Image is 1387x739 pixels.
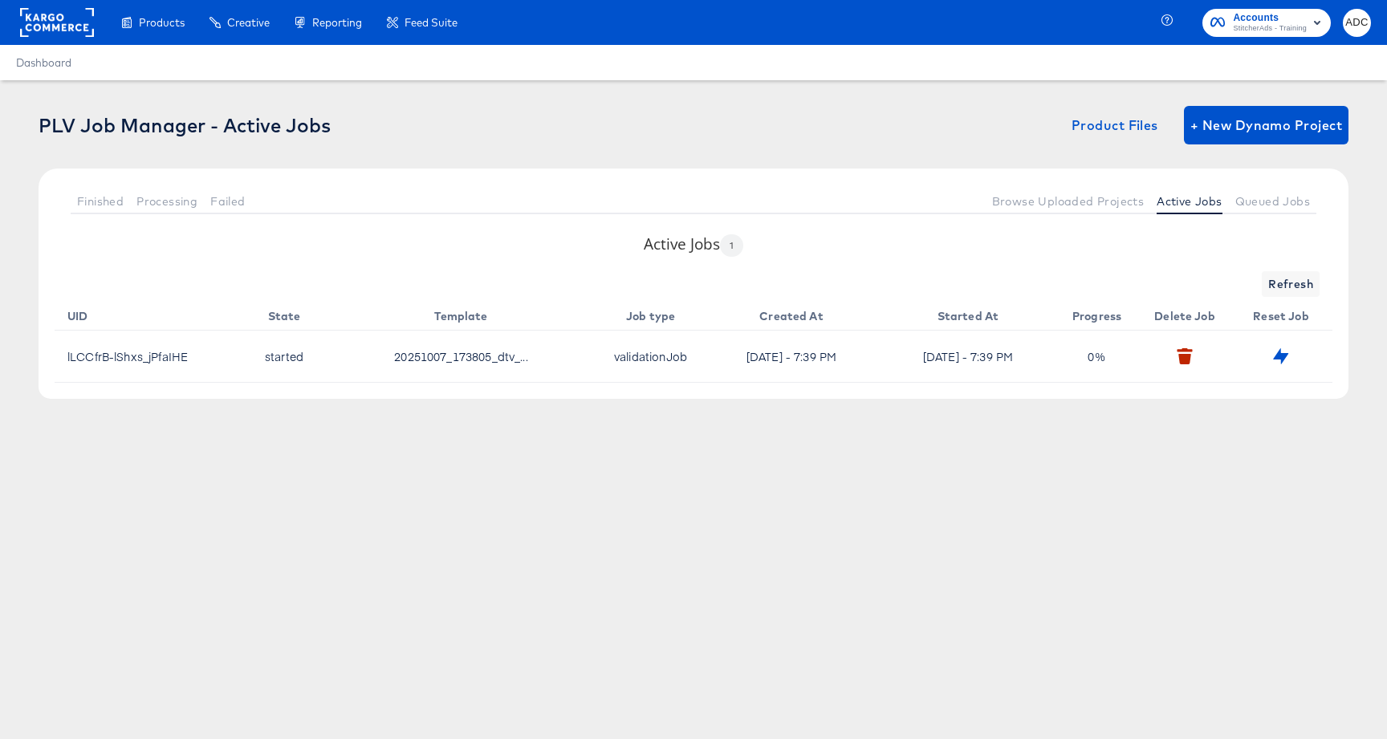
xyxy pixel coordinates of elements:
[1184,106,1348,144] button: + New Dynamo Project
[1236,297,1332,331] th: Reset Job
[706,331,883,382] td: [DATE] - 7:39 PM
[1262,271,1320,297] button: Refresh
[1140,297,1236,331] th: Delete Job
[16,56,71,69] a: Dashboard
[247,331,327,382] td: started
[136,195,197,208] span: Processing
[601,297,706,331] th: Job type
[394,348,527,364] span: 20251007_173805_dtv_svod_activate_frgk2x.aep
[55,297,247,331] th: UID
[139,16,185,29] span: Products
[1060,331,1140,382] td: 0 %
[706,297,883,331] th: Created At
[1072,114,1158,136] span: Product Files
[1157,195,1222,208] span: Active Jobs
[720,240,743,251] span: 1
[55,331,247,382] td: lLCCfrB-lShxs_jPfaIHE
[1233,10,1307,26] span: Accounts
[1202,9,1331,37] button: AccountsStitcherAds - Training
[1233,22,1307,35] span: StitcherAds - Training
[992,195,1145,208] span: Browse Uploaded Projects
[227,16,270,29] span: Creative
[1065,106,1165,144] button: Product Files
[601,331,706,382] td: validationJob
[1349,14,1365,32] span: ADC
[1235,195,1310,208] span: Queued Jobs
[1343,9,1371,37] button: ADC
[1268,274,1313,294] span: Refresh
[644,233,743,257] h3: Active Jobs
[77,195,124,208] span: Finished
[247,297,327,331] th: State
[327,297,601,331] th: Template
[883,297,1060,331] th: Started At
[210,195,245,208] span: Failed
[1060,297,1140,331] th: Progress
[1190,114,1342,136] span: + New Dynamo Project
[39,114,331,136] div: PLV Job Manager - Active Jobs
[312,16,362,29] span: Reporting
[405,16,458,29] span: Feed Suite
[883,331,1060,382] td: [DATE] - 7:39 PM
